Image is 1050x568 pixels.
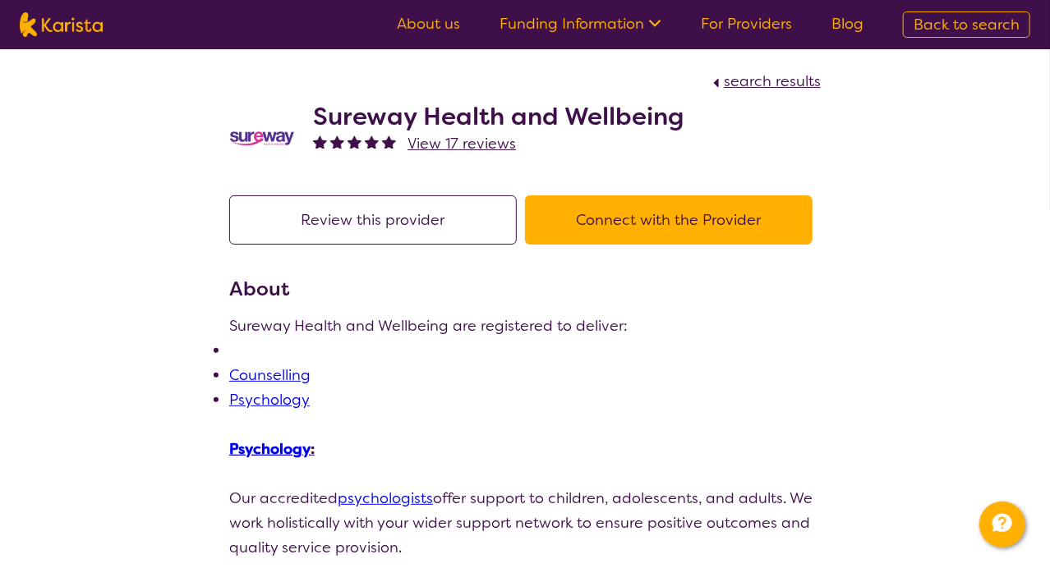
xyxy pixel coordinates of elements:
a: Connect with the Provider [525,210,821,230]
a: View 17 reviews [408,131,516,156]
a: Psychology [229,390,310,410]
img: fullstar [313,135,327,149]
a: Counselling [229,365,311,385]
span: View 17 reviews [408,134,516,153]
span: search results [724,71,821,91]
a: Review this provider [229,210,525,230]
img: nedi5p6dj3rboepxmyww.png [229,130,295,147]
img: fullstar [382,135,396,149]
a: Back to search [903,11,1030,38]
a: psychologists [338,488,433,508]
img: Karista logo [20,12,103,37]
h2: Sureway Health and Wellbeing [313,102,684,131]
a: Psychology [229,439,311,459]
span: Back to search [914,15,1020,34]
img: fullstar [348,135,362,149]
a: For Providers [701,14,792,34]
img: fullstar [330,135,344,149]
p: Our accredited offer support to children, adolescents, and adults. We work holistically with your... [229,486,821,560]
a: Blog [831,14,863,34]
a: Funding Information [500,14,661,34]
u: : [229,439,315,459]
a: search results [709,71,821,91]
button: Connect with the Provider [525,195,813,245]
a: About us [397,14,460,34]
img: fullstar [365,135,379,149]
button: Review this provider [229,195,517,245]
p: Sureway Health and Wellbeing are registered to deliver: [229,314,821,338]
button: Channel Menu [979,502,1025,547]
h3: About [229,274,821,304]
